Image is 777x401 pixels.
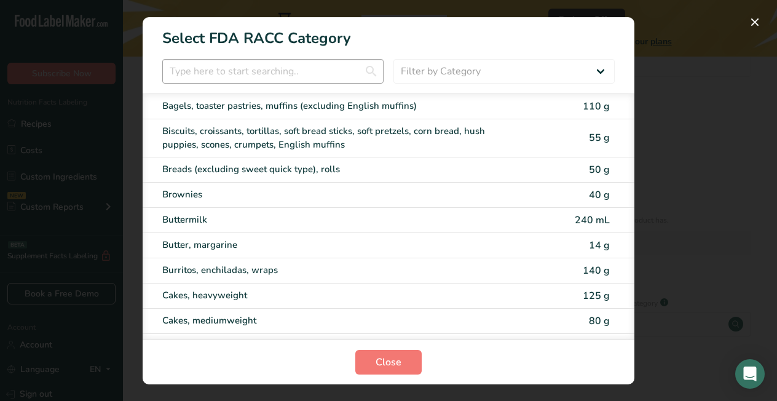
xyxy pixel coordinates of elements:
div: Butter, margarine [162,238,511,252]
div: Burritos, enchiladas, wraps [162,263,511,277]
span: 110 g [583,100,610,113]
button: Close [355,350,422,375]
div: Breads (excluding sweet quick type), rolls [162,162,511,177]
span: 55 g [589,131,610,145]
input: Type here to start searching.. [162,59,384,84]
span: 80 g [589,314,610,328]
div: Cakes, mediumweight [162,314,511,328]
span: Close [376,355,401,370]
span: 140 g [583,264,610,277]
span: 50 g [589,163,610,177]
span: 40 g [589,188,610,202]
span: 240 mL [575,213,610,227]
span: 14 g [589,239,610,252]
div: Buttermilk [162,213,511,227]
div: Bagels, toaster pastries, muffins (excluding English muffins) [162,99,511,113]
div: Brownies [162,188,511,202]
div: Cakes, lightweight (angel food, chiffon, or sponge cake without icing or filling) [162,339,511,353]
div: Open Intercom Messenger [735,359,765,389]
h1: Select FDA RACC Category [143,17,634,49]
span: 125 g [583,289,610,303]
div: Biscuits, croissants, tortillas, soft bread sticks, soft pretzels, corn bread, hush puppies, scon... [162,124,511,152]
div: Cakes, heavyweight [162,288,511,303]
